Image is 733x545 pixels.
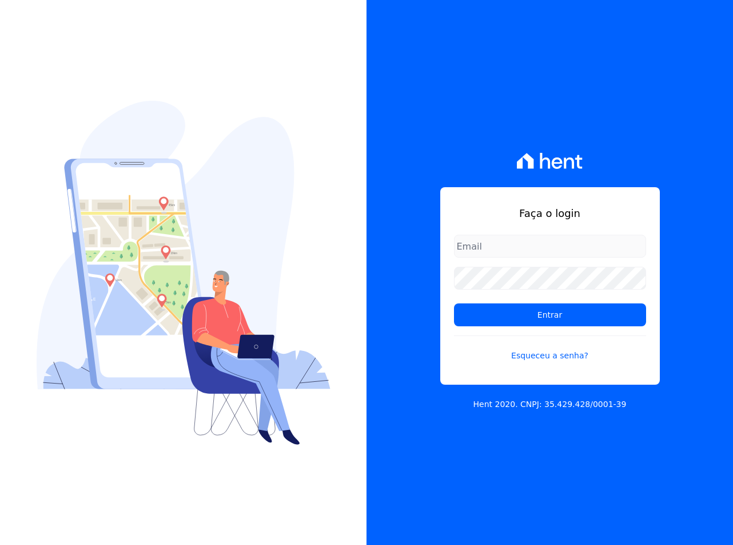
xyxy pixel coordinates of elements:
input: Entrar [454,303,646,326]
h1: Faça o login [454,206,646,221]
input: Email [454,235,646,258]
a: Esqueceu a senha? [454,335,646,362]
img: Login [37,101,330,445]
p: Hent 2020. CNPJ: 35.429.428/0001-39 [473,398,627,410]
